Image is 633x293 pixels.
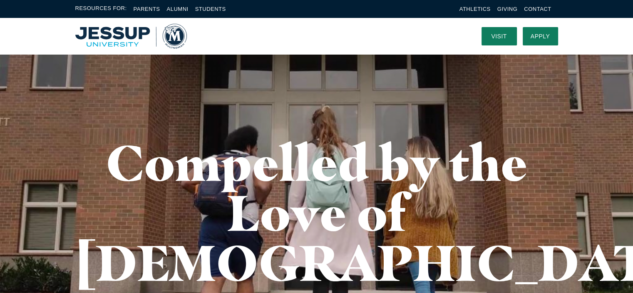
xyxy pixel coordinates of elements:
a: Home [75,24,187,49]
a: Athletics [459,6,491,12]
span: Resources For: [75,4,127,14]
a: Giving [497,6,518,12]
a: Alumni [166,6,188,12]
a: Parents [134,6,160,12]
a: Apply [523,27,558,45]
a: Contact [524,6,551,12]
a: Students [195,6,226,12]
a: Visit [482,27,517,45]
img: Multnomah University Logo [75,24,187,49]
h1: Compelled by the Love of [DEMOGRAPHIC_DATA] [75,138,558,288]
